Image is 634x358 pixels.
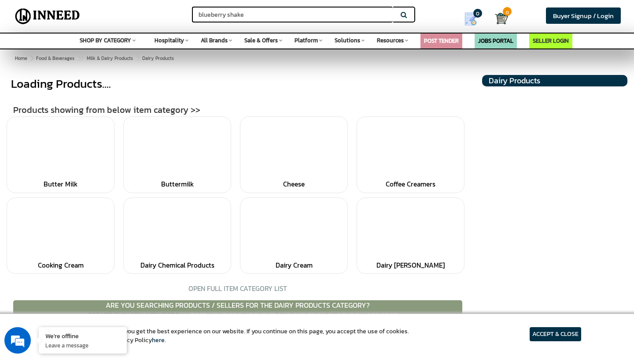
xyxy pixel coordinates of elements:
[34,55,174,62] span: Dairy Products
[129,272,160,283] em: Submit
[530,327,581,341] article: ACCEPT & CLOSE
[192,7,393,22] input: Search for Brands, Products, Sellers, Manufacturers...
[46,49,148,61] div: Leave a message
[464,12,477,26] img: Show My Quotes
[152,336,165,345] a: here
[30,55,33,62] span: >
[77,310,191,321] a: << CREATE ENQUIRY / TENDERS >>
[495,9,501,28] a: Cart 0
[376,260,445,270] a: Dairy [PERSON_NAME]
[12,5,83,27] img: Inneed.Market
[489,75,540,86] span: Dairy Products
[424,37,459,45] a: POST TENDER
[377,36,404,45] span: Resources
[7,75,111,93] div: Loading Products....
[13,300,462,321] p: ARE YOU SEARCHING PRODUCTS / SELLERS FOR THE Dairy Products CATEGORY? POST YOUR REQUIREMENT AND G...
[45,341,120,349] p: Leave a message
[61,231,67,237] img: salesiqlogo_leal7QplfZFryJ6FIlVepeu7OftD7mt8q6exU6-34PB8prfIgodN67KcxXM9Y7JQ_.png
[276,260,313,270] a: Dairy Cream
[244,36,278,45] span: Sale & Offers
[34,53,76,63] a: Food & Beverages
[45,332,120,340] div: We're offline
[4,241,168,272] textarea: Type your message and click 'Submit'
[80,36,131,45] span: SHOP BY CATEGORY
[546,7,621,24] a: Buyer Signup / Login
[495,12,508,25] img: Cart
[201,36,228,45] span: All Brands
[335,36,360,45] span: Solutions
[144,4,166,26] div: Minimize live chat window
[553,11,614,21] span: Buyer Signup / Login
[161,179,194,189] a: Buttermilk
[69,231,112,237] em: Driven by SalesIQ
[136,53,140,63] span: >
[44,179,77,189] a: Butter Milk
[172,284,304,294] div: OPEN FULL ITEM CATEGORY LIST
[18,111,154,200] span: We are offline. Please leave us a message.
[140,260,214,270] a: Dairy Chemical Products
[13,53,29,63] a: Home
[473,9,482,18] span: 0
[15,53,37,58] img: logo_Zg8I0qSkbAqR2WFHt3p6CTuqpyXMFPubPcD2OT02zFN43Cy9FUNNG3NEPhM_Q1qe_.png
[53,327,409,345] article: We use cookies to ensure you get the best experience on our website. If you continue on this page...
[85,53,135,63] a: Milk & Dairy Products
[283,179,305,189] a: Cheese
[7,75,469,116] div: Products showing from below item category >>
[386,179,435,189] a: Coffee Creamers
[87,55,133,62] span: Milk & Dairy Products
[77,310,189,321] span: << CREATE ENQUIRY / TENDERS >>
[453,9,495,29] a: my Quotes 0
[533,37,569,45] a: SELLER LOGIN
[38,260,84,270] a: Cooking Cream
[77,53,82,63] span: >
[478,37,513,45] a: JOBS PORTAL
[155,36,184,45] span: Hospitality
[36,55,74,62] span: Food & Beverages
[503,7,512,16] span: 0
[295,36,318,45] span: Platform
